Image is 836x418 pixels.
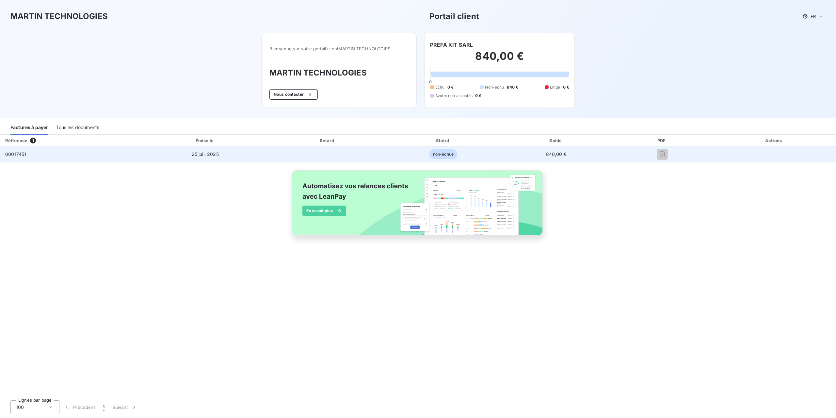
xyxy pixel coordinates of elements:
div: Solde [502,137,611,144]
button: Nous contacter [269,89,318,100]
span: 0 € [447,84,454,90]
span: 840 € [507,84,519,90]
div: Tous les documents [56,121,99,135]
img: banner [286,166,550,247]
div: PDF [613,137,711,144]
h6: PREFA KIT SARL [430,41,473,49]
span: 1 [30,138,36,143]
span: Litige [550,84,560,90]
div: Émise le [143,137,267,144]
span: non-échue [429,149,458,159]
h3: MARTIN TECHNOLOGIES [10,10,108,22]
div: Statut [387,137,499,144]
div: Retard [270,137,385,144]
div: Factures à payer [10,121,48,135]
span: FR [811,14,816,19]
h3: MARTIN TECHNOLOGIES [269,67,409,79]
span: Bienvenue sur votre portail client MARTIN TECHNOLOGIES . [269,46,409,51]
h2: 840,00 € [430,50,569,69]
span: 840,00 € [546,151,567,157]
span: 1 [103,404,104,410]
span: Avoirs non associés [435,93,473,99]
div: Actions [714,137,835,144]
button: Précédent [59,400,99,414]
span: Non-échu [485,84,504,90]
span: 0 € [563,84,569,90]
span: 0 [429,79,432,84]
h3: Portail client [429,10,479,22]
button: 1 [99,400,108,414]
div: Référence [5,138,27,143]
button: Suivant [108,400,141,414]
span: 00017451 [5,151,26,157]
span: 25 juil. 2025 [192,151,219,157]
span: 100 [16,404,24,410]
span: Échu [435,84,445,90]
span: 0 € [475,93,481,99]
